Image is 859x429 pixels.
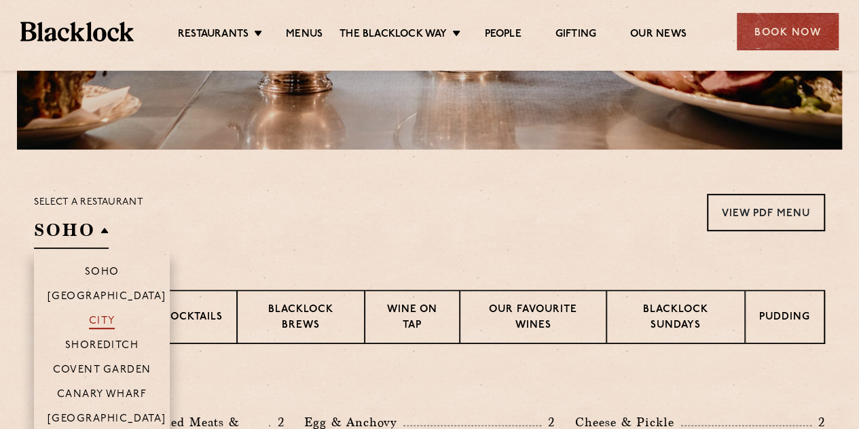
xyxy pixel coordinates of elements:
[34,194,143,211] p: Select a restaurant
[85,267,120,280] p: Soho
[484,28,521,43] a: People
[630,28,687,43] a: Our News
[162,310,223,327] p: Cocktails
[340,28,447,43] a: The Blacklock Way
[621,303,731,334] p: Blacklock Sundays
[20,22,134,41] img: BL_Textured_Logo-footer-cropped.svg
[178,28,249,43] a: Restaurants
[286,28,323,43] a: Menus
[53,364,151,378] p: Covent Garden
[474,303,591,334] p: Our favourite wines
[34,378,825,396] h3: Pre Chop Bites
[57,389,147,402] p: Canary Wharf
[251,303,350,334] p: Blacklock Brews
[737,13,839,50] div: Book Now
[65,340,139,354] p: Shoreditch
[34,218,109,249] h2: SOHO
[555,28,596,43] a: Gifting
[707,194,825,231] a: View PDF Menu
[89,315,115,329] p: City
[379,303,445,334] p: Wine on Tap
[759,310,810,327] p: Pudding
[48,291,166,305] p: [GEOGRAPHIC_DATA]
[48,413,166,427] p: [GEOGRAPHIC_DATA]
